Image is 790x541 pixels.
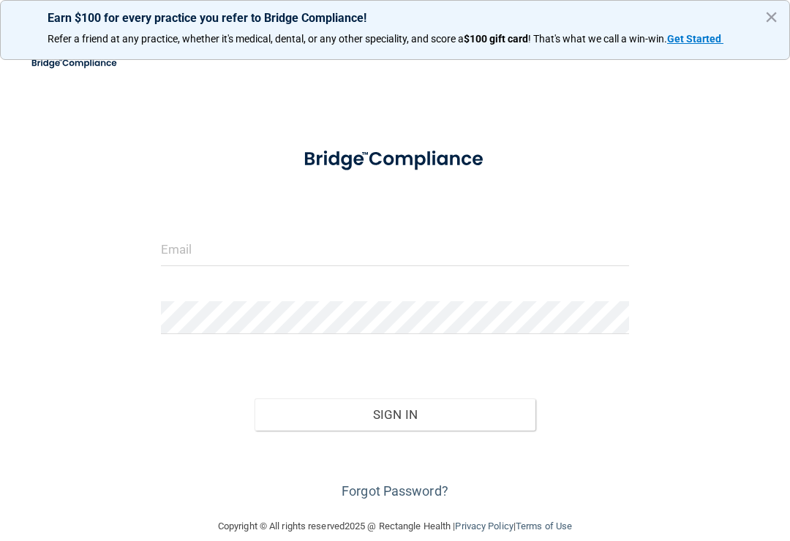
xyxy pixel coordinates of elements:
[284,135,507,184] img: bridge_compliance_login_screen.278c3ca4.svg
[667,33,721,45] strong: Get Started
[516,521,572,531] a: Terms of Use
[342,483,448,499] a: Forgot Password?
[255,398,535,431] button: Sign In
[161,233,629,266] input: Email
[455,521,513,531] a: Privacy Policy
[48,33,464,45] span: Refer a friend at any practice, whether it's medical, dental, or any other speciality, and score a
[764,5,778,29] button: Close
[667,33,723,45] a: Get Started
[22,48,128,78] img: bridge_compliance_login_screen.278c3ca4.svg
[528,33,667,45] span: ! That's what we call a win-win.
[717,440,772,496] iframe: Drift Widget Chat Controller
[464,33,528,45] strong: $100 gift card
[48,11,742,25] p: Earn $100 for every practice you refer to Bridge Compliance!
